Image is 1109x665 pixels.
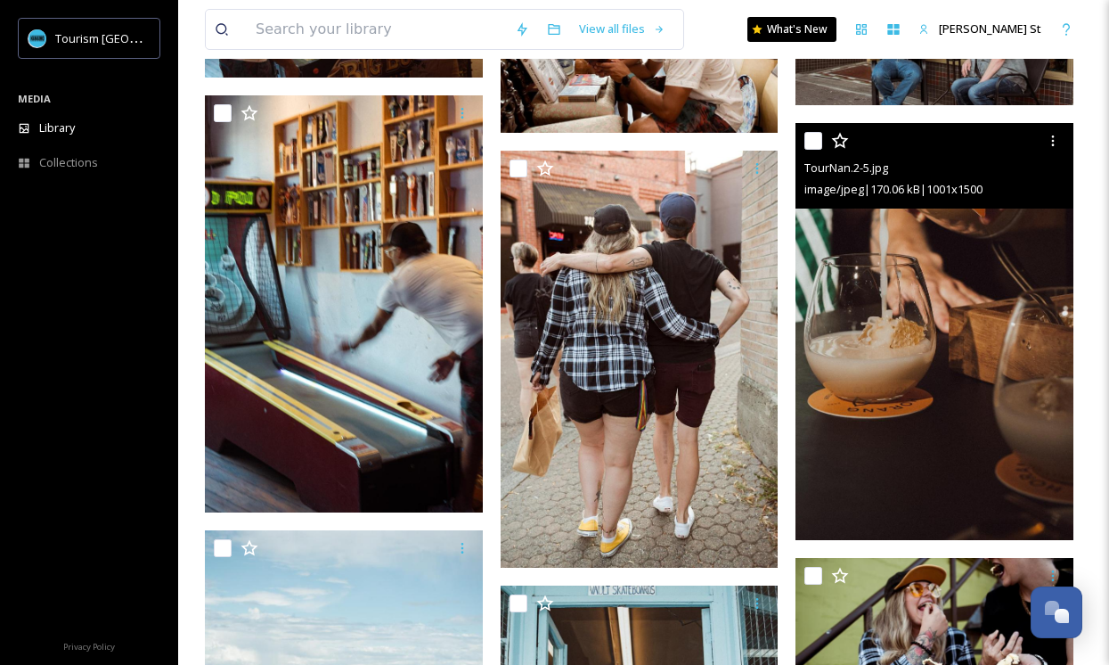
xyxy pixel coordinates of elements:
[39,154,98,171] span: Collections
[501,151,779,568] img: TourNan.2-29.jpg
[570,12,674,46] a: View all files
[63,641,115,653] span: Privacy Policy
[29,29,46,47] img: tourism_nanaimo_logo.jpeg
[909,12,1050,46] a: [PERSON_NAME] St
[39,119,75,136] span: Library
[795,123,1073,540] img: TourNan.2-5.jpg
[205,95,483,513] img: TourNan.2-16.jpg
[1031,587,1082,638] button: Open Chat
[804,181,983,197] span: image/jpeg | 170.06 kB | 1001 x 1500
[63,635,115,656] a: Privacy Policy
[747,17,836,42] a: What's New
[18,92,51,105] span: MEDIA
[804,160,888,176] span: TourNan.2-5.jpg
[55,29,215,46] span: Tourism [GEOGRAPHIC_DATA]
[939,21,1041,37] span: [PERSON_NAME] St
[247,10,506,49] input: Search your library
